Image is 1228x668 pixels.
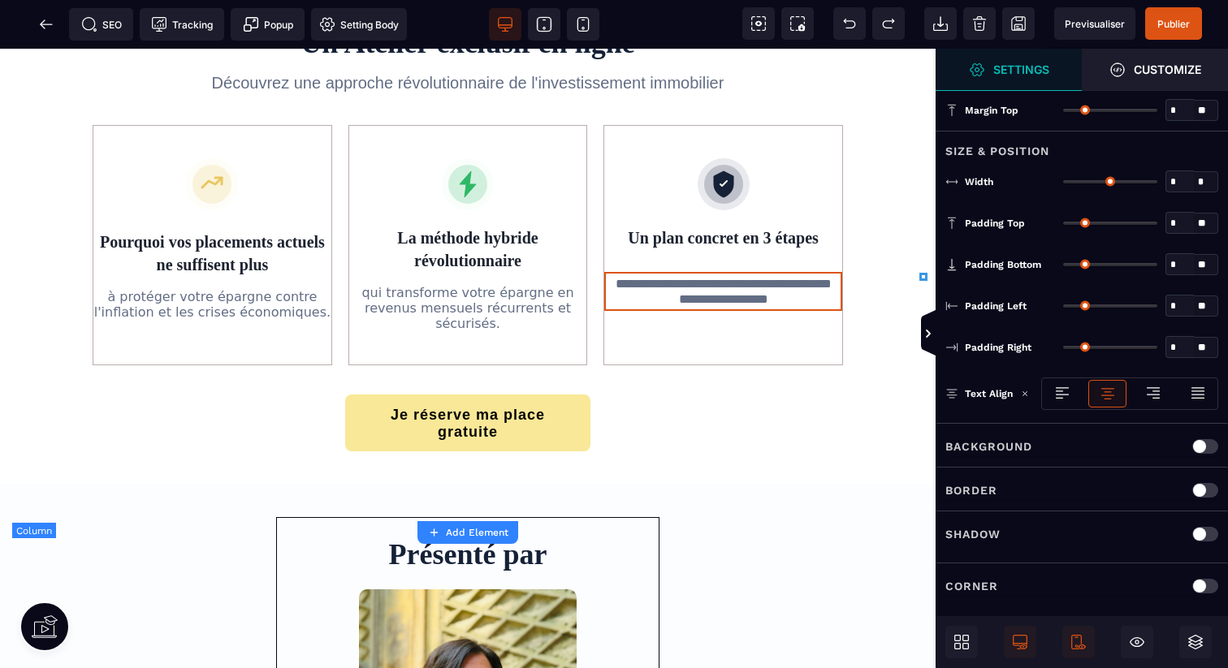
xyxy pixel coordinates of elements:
[1134,63,1201,75] strong: Customize
[965,104,1018,117] span: Margin Top
[936,49,1082,91] span: Settings
[945,626,978,658] span: Open Blocks
[1179,626,1212,658] span: Open Layers
[936,131,1228,161] div: Size & Position
[345,346,591,403] button: Je réserve ma place gratuite
[349,236,587,282] p: qui transforme votre épargne en revenus mensuels récurrents et sécurisés.
[151,16,213,32] span: Tracking
[781,7,814,40] span: Screenshot
[417,521,518,544] button: Add Element
[1062,626,1095,658] span: Mobile Only
[319,16,399,32] span: Setting Body
[1157,18,1190,30] span: Publier
[93,240,331,271] p: à protéger votre épargne contre l'inflation et les crises économiques.
[965,258,1041,271] span: Padding Bottom
[965,217,1025,230] span: Padding Top
[993,63,1049,75] strong: Settings
[1054,7,1135,40] span: Preview
[698,110,750,162] img: 59ef9bf7ba9b73c4c9a2e4ac6039e941_shield-icon.svg
[81,16,122,32] span: SEO
[1121,626,1153,658] span: Hide/Show Block
[945,481,997,500] p: Border
[945,437,1032,456] p: Background
[289,489,646,522] h2: Présenté par
[1004,626,1036,658] span: Desktop Only
[442,110,494,162] img: b6606ffbb4648694007e19b7dd4a8ba6_lightning-icon.svg
[446,527,508,538] strong: Add Element
[742,7,775,40] span: View components
[186,110,238,162] img: 4c63a725c3b304b2c0a5e1a33d73ec16_growth-icon.svg
[1082,49,1228,91] span: Open Style Manager
[604,178,842,223] h3: Un plan concret en 3 étapes
[945,524,1001,544] p: Shadow
[945,576,998,596] p: Corner
[945,386,1013,402] p: Text Align
[965,175,993,188] span: Width
[965,300,1027,312] span: Padding Left
[965,341,1031,354] span: Padding Right
[243,16,293,32] span: Popup
[156,23,780,45] p: Découvrez une approche révolutionnaire de l'investissement immobilier
[1065,18,1125,30] span: Previsualiser
[349,178,587,223] h3: La méthode hybride révolutionnaire
[1021,390,1029,398] img: loading
[93,182,331,227] h3: Pourquoi vos placements actuels ne suffisent plus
